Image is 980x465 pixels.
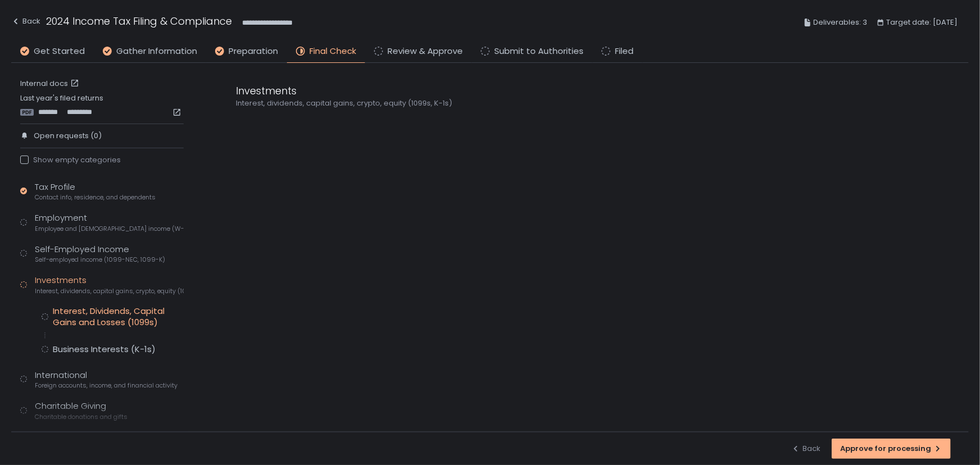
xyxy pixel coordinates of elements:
div: Business Interests (K-1s) [53,344,156,355]
div: Approve for processing [840,444,942,454]
div: Interest, dividends, capital gains, crypto, equity (1099s, K-1s) [236,98,775,108]
span: Target date: [DATE] [886,16,958,29]
span: Gather Information [116,45,197,58]
span: Get Started [34,45,85,58]
a: Internal docs [20,79,81,89]
div: Interest, Dividends, Capital Gains and Losses (1099s) [53,306,184,328]
button: Back [11,13,40,32]
h1: 2024 Income Tax Filing & Compliance [46,13,232,29]
div: Employment [35,212,184,233]
div: Healthcare [35,431,168,453]
div: Charitable Giving [35,400,127,421]
span: Submit to Authorities [494,45,584,58]
div: Self-Employed Income [35,243,165,265]
span: Employee and [DEMOGRAPHIC_DATA] income (W-2s) [35,225,184,233]
div: Back [11,15,40,28]
span: Self-employed income (1099-NEC, 1099-K) [35,256,165,264]
div: Investments [236,83,775,98]
div: Last year's filed returns [20,93,184,117]
span: Deliverables: 3 [813,16,867,29]
span: Review & Approve [388,45,463,58]
span: Interest, dividends, capital gains, crypto, equity (1099s, K-1s) [35,287,184,295]
button: Back [791,439,821,459]
span: Final Check [309,45,356,58]
span: Contact info, residence, and dependents [35,193,156,202]
span: Filed [615,45,633,58]
div: Back [791,444,821,454]
div: Tax Profile [35,181,156,202]
button: Approve for processing [832,439,951,459]
span: Open requests (0) [34,131,102,141]
span: Foreign accounts, income, and financial activity [35,381,177,390]
span: Charitable donations and gifts [35,413,127,421]
div: Investments [35,274,184,295]
div: International [35,369,177,390]
span: Preparation [229,45,278,58]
